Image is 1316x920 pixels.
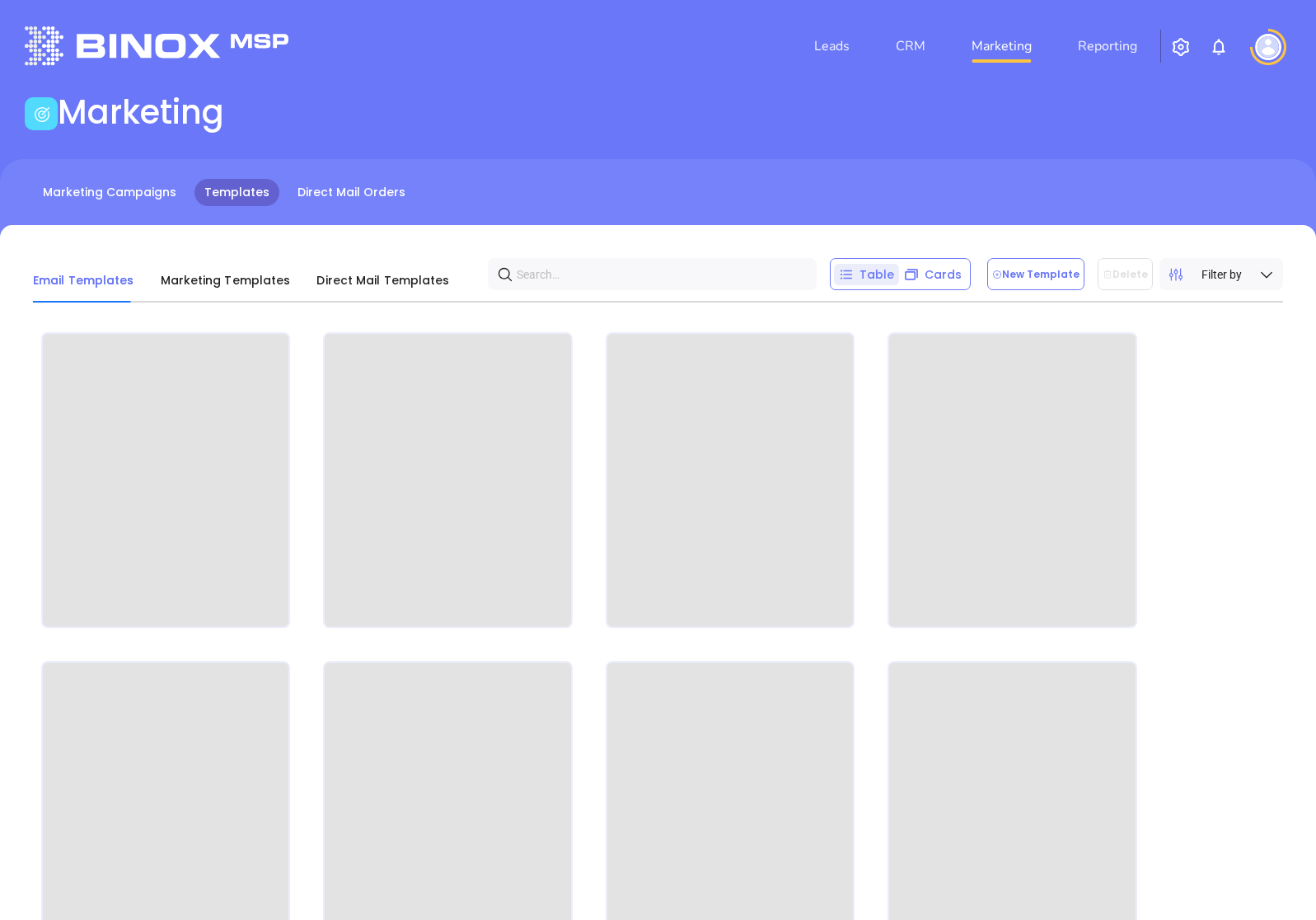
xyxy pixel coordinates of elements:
img: iconSetting [1171,37,1191,57]
img: logo [25,26,288,65]
button: Delete [1098,258,1153,290]
div: Table [834,264,899,285]
span: Filter by [1201,265,1242,284]
a: Marketing Campaigns [33,179,186,206]
a: CRM [889,30,932,63]
a: Direct Mail Orders [288,179,415,206]
img: user [1255,34,1281,60]
span: Email Templates [33,272,134,289]
a: Reporting [1071,30,1144,63]
a: Leads [808,30,856,63]
button: New Template [987,258,1084,290]
h1: Marketing [58,92,224,132]
span: Direct Mail Templates [316,272,449,289]
a: Marketing [965,30,1038,63]
a: Templates [194,179,279,206]
span: Marketing Templates [161,272,291,289]
input: Search… [517,261,794,287]
div: Cards [899,264,967,285]
img: iconNotification [1209,37,1229,57]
